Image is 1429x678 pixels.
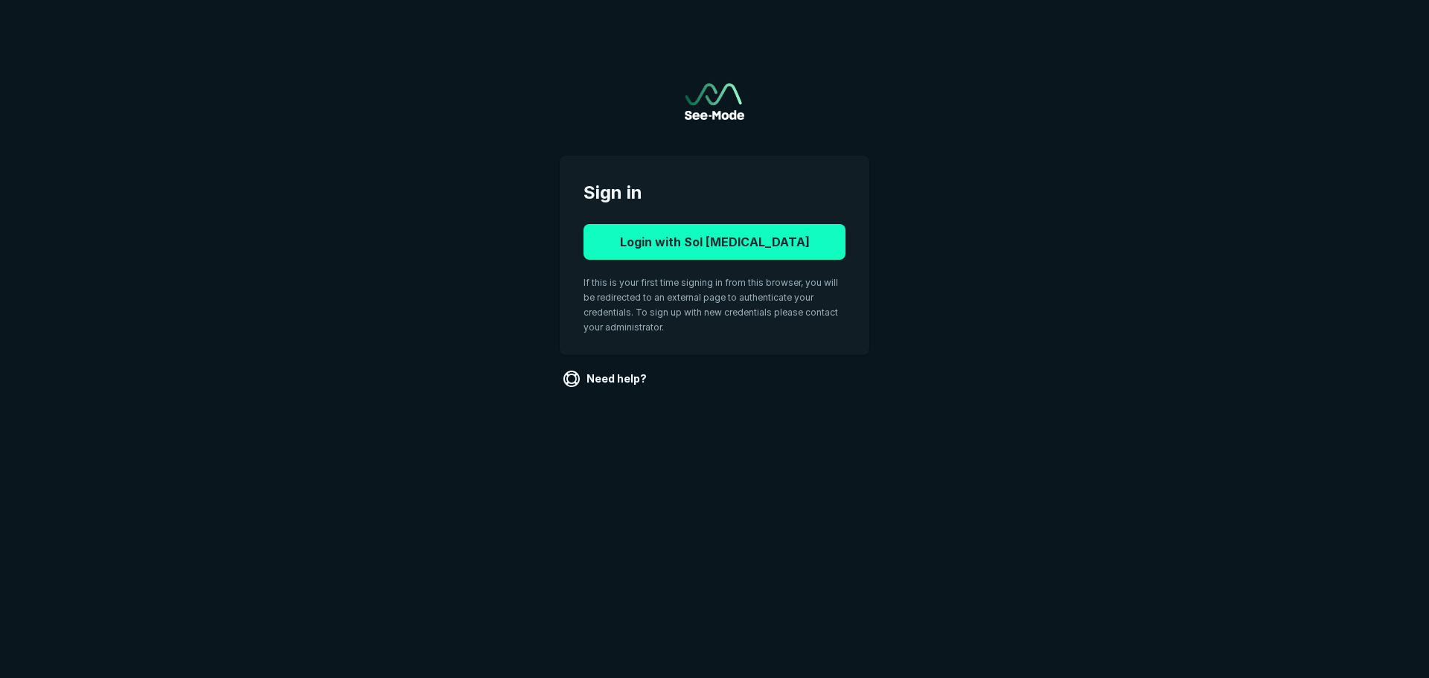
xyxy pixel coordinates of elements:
[584,224,845,260] button: Login with Sol [MEDICAL_DATA]
[685,83,744,120] a: Go to sign in
[685,83,744,120] img: See-Mode Logo
[560,367,653,391] a: Need help?
[584,179,845,206] span: Sign in
[584,277,838,333] span: If this is your first time signing in from this browser, you will be redirected to an external pa...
